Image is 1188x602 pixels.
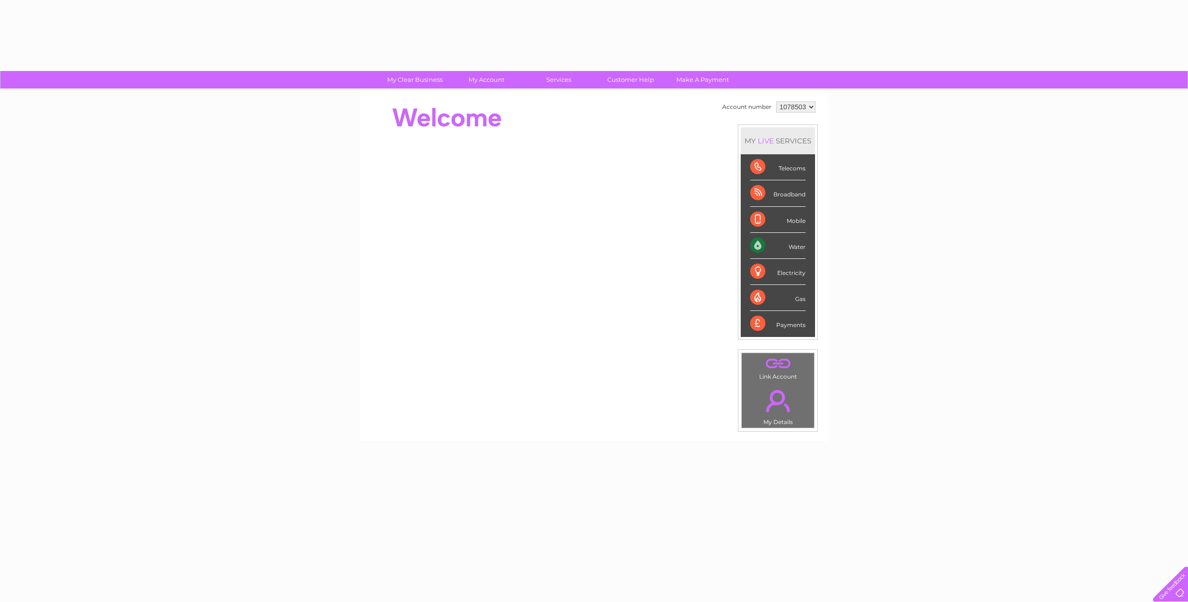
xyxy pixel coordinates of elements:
a: . [744,384,812,417]
td: My Details [741,382,815,428]
div: MY SERVICES [741,127,815,154]
div: Mobile [750,207,806,233]
div: Telecoms [750,154,806,180]
a: Services [520,71,598,89]
a: Customer Help [592,71,670,89]
td: Link Account [741,353,815,382]
div: LIVE [756,136,776,145]
a: My Clear Business [376,71,454,89]
div: Broadband [750,180,806,206]
div: Payments [750,311,806,336]
div: Gas [750,285,806,311]
div: Water [750,233,806,259]
a: Make A Payment [664,71,742,89]
div: Electricity [750,259,806,285]
td: Account number [720,99,774,115]
a: My Account [448,71,526,89]
a: . [744,355,812,372]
